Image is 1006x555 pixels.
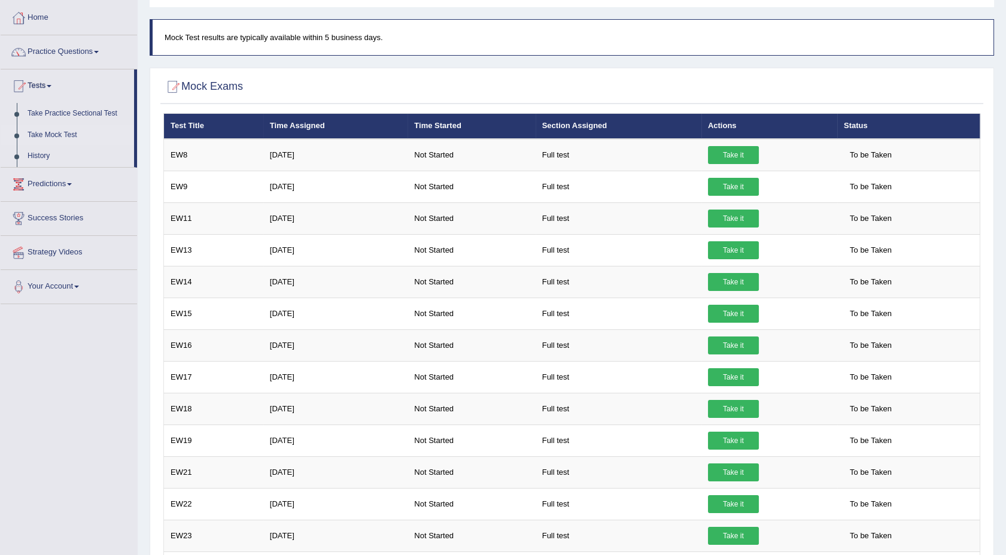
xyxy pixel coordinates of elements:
[263,456,408,488] td: [DATE]
[164,202,263,234] td: EW11
[1,236,137,266] a: Strategy Videos
[1,202,137,232] a: Success Stories
[164,234,263,266] td: EW13
[844,241,898,259] span: To be Taken
[408,329,535,361] td: Not Started
[708,495,759,513] a: Take it
[408,298,535,329] td: Not Started
[536,202,701,234] td: Full test
[408,393,535,424] td: Not Started
[837,114,980,139] th: Status
[701,114,837,139] th: Actions
[408,488,535,520] td: Not Started
[408,424,535,456] td: Not Started
[263,266,408,298] td: [DATE]
[164,114,263,139] th: Test Title
[708,178,759,196] a: Take it
[263,361,408,393] td: [DATE]
[708,527,759,545] a: Take it
[163,78,243,96] h2: Mock Exams
[1,168,137,198] a: Predictions
[536,424,701,456] td: Full test
[164,393,263,424] td: EW18
[164,266,263,298] td: EW14
[536,456,701,488] td: Full test
[536,298,701,329] td: Full test
[263,329,408,361] td: [DATE]
[708,241,759,259] a: Take it
[263,488,408,520] td: [DATE]
[164,456,263,488] td: EW21
[844,495,898,513] span: To be Taken
[22,103,134,125] a: Take Practice Sectional Test
[263,114,408,139] th: Time Assigned
[844,146,898,164] span: To be Taken
[408,171,535,202] td: Not Started
[263,202,408,234] td: [DATE]
[536,361,701,393] td: Full test
[22,125,134,146] a: Take Mock Test
[165,32,981,43] p: Mock Test results are typically available within 5 business days.
[408,114,535,139] th: Time Started
[536,139,701,171] td: Full test
[408,361,535,393] td: Not Started
[408,520,535,551] td: Not Started
[844,432,898,450] span: To be Taken
[536,171,701,202] td: Full test
[263,424,408,456] td: [DATE]
[164,361,263,393] td: EW17
[408,266,535,298] td: Not Started
[164,329,263,361] td: EW16
[536,234,701,266] td: Full test
[164,520,263,551] td: EW23
[844,273,898,291] span: To be Taken
[263,234,408,266] td: [DATE]
[263,393,408,424] td: [DATE]
[164,424,263,456] td: EW19
[844,336,898,354] span: To be Taken
[844,368,898,386] span: To be Taken
[164,488,263,520] td: EW22
[536,393,701,424] td: Full test
[844,210,898,228] span: To be Taken
[263,298,408,329] td: [DATE]
[1,35,137,65] a: Practice Questions
[22,145,134,167] a: History
[263,520,408,551] td: [DATE]
[708,146,759,164] a: Take it
[536,520,701,551] td: Full test
[263,139,408,171] td: [DATE]
[708,432,759,450] a: Take it
[844,463,898,481] span: To be Taken
[536,266,701,298] td: Full test
[844,527,898,545] span: To be Taken
[536,488,701,520] td: Full test
[164,298,263,329] td: EW15
[263,171,408,202] td: [DATE]
[708,210,759,228] a: Take it
[708,368,759,386] a: Take it
[708,463,759,481] a: Take it
[708,400,759,418] a: Take it
[164,171,263,202] td: EW9
[708,336,759,354] a: Take it
[164,139,263,171] td: EW8
[536,114,701,139] th: Section Assigned
[408,456,535,488] td: Not Started
[408,202,535,234] td: Not Started
[1,69,134,99] a: Tests
[536,329,701,361] td: Full test
[408,234,535,266] td: Not Started
[708,273,759,291] a: Take it
[1,1,137,31] a: Home
[408,139,535,171] td: Not Started
[1,270,137,300] a: Your Account
[844,400,898,418] span: To be Taken
[844,178,898,196] span: To be Taken
[844,305,898,323] span: To be Taken
[708,305,759,323] a: Take it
